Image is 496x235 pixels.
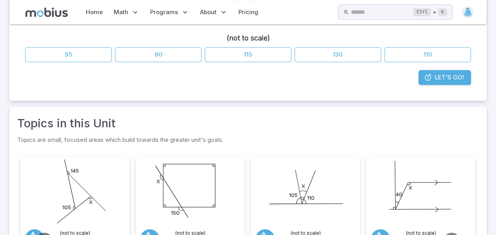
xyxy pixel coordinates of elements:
button: 90 [115,47,202,62]
div: + [413,7,447,17]
text: 150 [171,209,180,216]
span: Math [114,8,128,17]
button: 130 [294,47,381,62]
a: Pricing [236,3,261,21]
a: Home [84,3,105,21]
text: X [89,199,93,205]
button: 110 [384,47,471,62]
text: (not to scale) [226,34,270,42]
text: X [302,183,305,189]
a: Let's Go! [418,70,471,85]
p: Topics are small, focused areas which build towards the greater unit's goals. [17,135,479,144]
a: Topics in this Unit [17,115,116,132]
kbd: Ctrl [413,8,431,16]
span: About [200,8,216,17]
span: Programs [150,8,178,17]
text: 105 [289,192,298,198]
text: X [409,185,412,191]
button: 115 [205,47,291,62]
img: trapezoid.svg [462,6,474,18]
text: 145 [71,167,79,174]
text: X [156,178,160,184]
text: 110 [307,195,314,201]
kbd: k [438,8,447,16]
text: 40 [396,191,402,197]
button: 95 [25,47,112,62]
span: Let's Go! [435,73,464,82]
text: 105 [62,204,71,211]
